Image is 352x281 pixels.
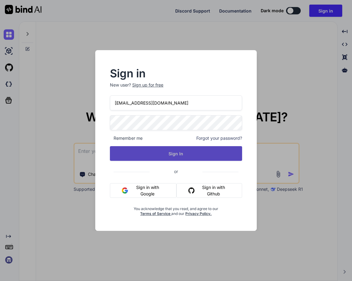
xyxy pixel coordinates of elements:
p: New user? [110,82,242,95]
button: Sign in with Google [110,183,176,198]
h2: Sign in [110,68,242,78]
div: Sign up for free [132,82,163,88]
span: or [150,164,202,179]
input: Login or Email [110,95,242,110]
a: Privacy Policy. [185,211,212,216]
span: Forgot your password? [196,135,242,141]
img: google [122,187,128,194]
button: Sign In [110,146,242,161]
a: Terms of Service [140,211,171,216]
img: github [188,187,194,194]
button: Sign in with Github [176,183,242,198]
div: You acknowledge that you read, and agree to our and our [132,203,220,216]
span: Remember me [110,135,143,141]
